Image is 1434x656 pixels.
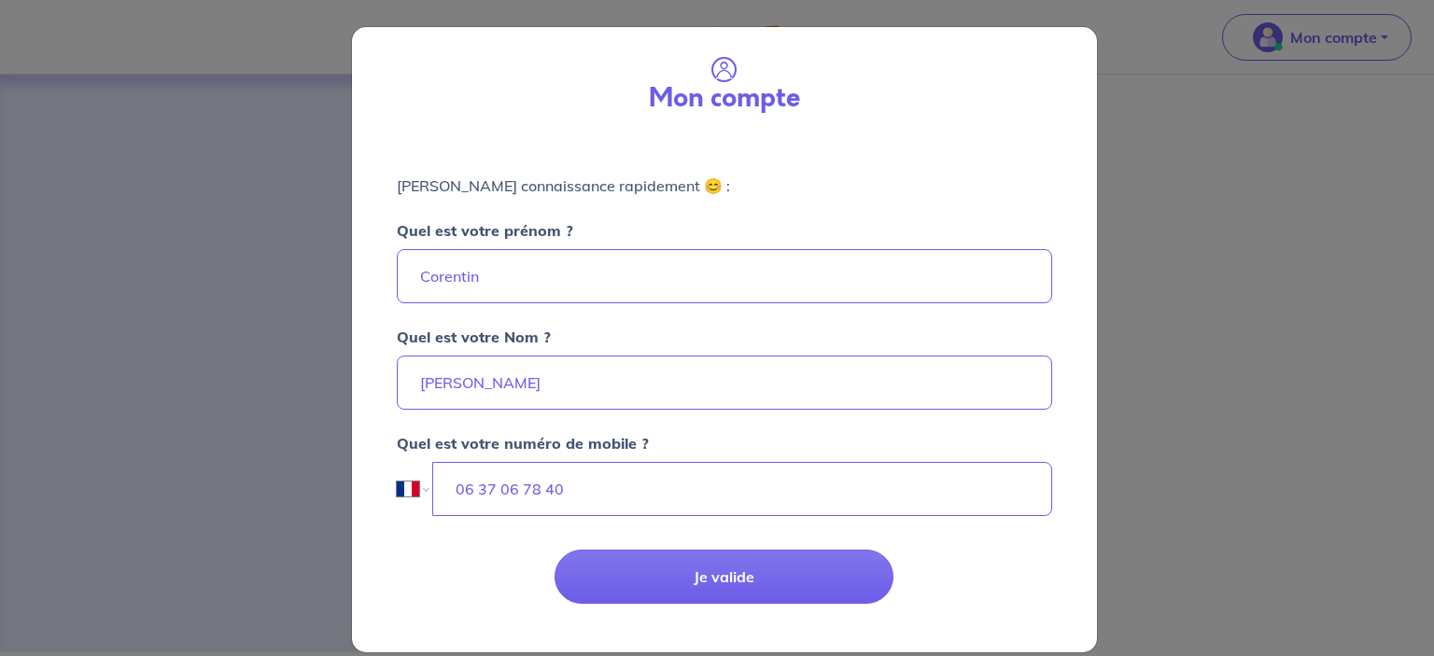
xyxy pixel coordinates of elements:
strong: Quel est votre prénom ? [397,221,573,240]
strong: Quel est votre numéro de mobile ? [397,434,649,453]
strong: Quel est votre Nom ? [397,328,551,346]
input: Ex : Durand [397,356,1052,410]
input: Ex : 06 06 06 06 06 [432,462,1051,516]
p: [PERSON_NAME] connaissance rapidement 😊 : [397,174,1052,197]
h3: Mon compte [649,83,800,115]
input: Ex : Martin [397,249,1052,303]
button: Je valide [555,550,893,604]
